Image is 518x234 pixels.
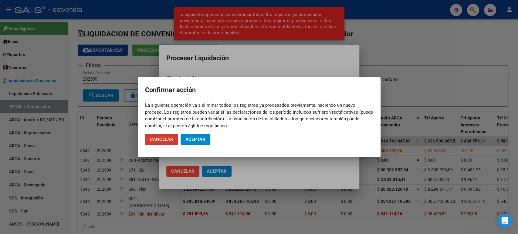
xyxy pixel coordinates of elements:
[497,213,512,228] div: Open Intercom Messenger
[145,134,178,145] button: Cancelar
[138,102,381,129] mat-dialog-content: La siguiente operación va a eliminar todos los registros ya procesados previamente, haciendo un n...
[145,84,373,96] h2: Confirmar acción
[181,134,210,145] button: Aceptar
[150,137,173,142] span: Cancelar
[185,137,205,142] span: Aceptar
